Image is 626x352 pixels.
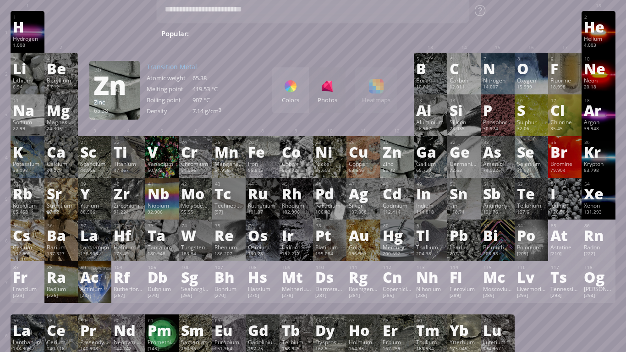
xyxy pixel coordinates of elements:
div: Ir [282,228,311,242]
div: Phosphorus [483,118,512,126]
div: 41 [148,181,176,187]
div: O [517,61,546,76]
div: Oxygen [517,77,546,84]
div: 34 [517,139,546,145]
div: Ruthenium [248,202,277,209]
div: Tl [416,228,445,242]
div: Al [416,103,445,117]
div: 25 [215,139,243,145]
div: 27 [282,139,311,145]
div: Cu [349,144,378,159]
div: 29 [349,139,378,145]
div: 118.71 [450,209,478,216]
div: 4.003 [584,42,613,49]
div: 56 [47,223,76,229]
div: 138.905 [80,251,109,258]
div: Tungsten [181,243,210,251]
div: 63.546 [349,167,378,175]
div: 102.906 [282,209,311,216]
div: 85 [551,223,579,229]
div: Xenon [584,202,613,209]
div: 72 [114,223,143,229]
div: Cl [550,103,579,117]
div: 15.999 [517,84,546,91]
div: Potassium [13,160,42,167]
div: Cadmium [383,202,412,209]
div: Transition Metal [147,62,238,71]
div: [97] [214,209,243,216]
div: 20.18 [584,84,613,91]
sub: 4 [346,33,349,39]
div: 48 [383,181,412,187]
div: 52 [517,181,546,187]
div: Ba [47,228,76,242]
div: 2 [584,14,613,20]
div: 16 [517,98,546,104]
div: Chromium [181,160,210,167]
div: 53 [551,181,579,187]
div: 50 [450,181,478,187]
div: 32.06 [517,126,546,133]
div: Sb [483,186,512,201]
div: P [483,103,512,117]
div: 36 [584,139,613,145]
div: Aluminium [416,118,445,126]
div: 46 [316,181,344,187]
div: Iron [248,160,277,167]
div: Gold [349,243,378,251]
div: I [550,186,579,201]
div: 39 [81,181,109,187]
div: Niobium [148,202,176,209]
div: Silver [349,202,378,209]
div: 24.305 [47,126,76,133]
div: 9 [551,56,579,62]
div: Boiling point [147,96,192,104]
div: Nitrogen [483,77,512,84]
div: Nickel [315,160,344,167]
div: Arsenic [483,160,512,167]
div: 65.38 [94,107,135,114]
div: 39.948 [584,126,613,133]
div: 19 [13,139,42,145]
div: 26.982 [416,126,445,133]
div: Iodine [550,202,579,209]
div: 84 [517,223,546,229]
div: 26 [248,139,277,145]
div: 35.45 [550,126,579,133]
div: 47 [349,181,378,187]
div: Vanadium [148,160,176,167]
div: F [550,61,579,76]
div: 21 [81,139,109,145]
div: Ni [315,144,344,159]
div: 39.098 [13,167,42,175]
sub: 2 [334,33,336,39]
div: Barium [47,243,76,251]
div: 35 [551,139,579,145]
div: 73 [148,223,176,229]
div: Iridium [282,243,311,251]
div: Magnesium [47,118,76,126]
div: Density [147,107,192,115]
div: 79.904 [550,167,579,175]
span: H SO + NaOH [384,28,442,39]
div: Si [450,103,478,117]
div: Y [80,186,109,201]
div: Cr [181,144,210,159]
div: 15 [483,98,512,104]
div: 24 [181,139,210,145]
div: Cobalt [282,160,311,167]
div: Strontium [47,202,76,209]
div: 80 [383,223,412,229]
div: 45 [282,181,311,187]
div: Yttrium [80,202,109,209]
div: 1.008 [13,42,42,49]
div: 10.81 [416,84,445,91]
div: V [148,144,176,159]
div: Molybdenum [181,202,210,209]
div: Bromine [550,160,579,167]
div: Colors [272,96,309,104]
div: Germanium [450,160,478,167]
div: Te [517,186,546,201]
div: 419.53 °C [192,85,238,93]
div: Ar [584,103,613,117]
